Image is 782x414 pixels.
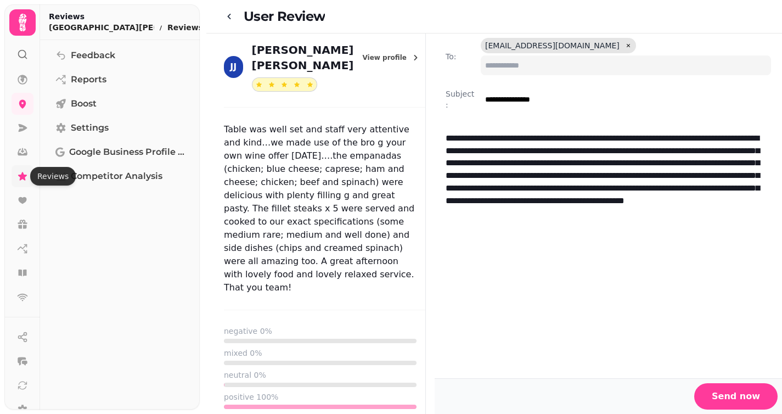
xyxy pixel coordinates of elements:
[49,44,191,66] a: Feedback
[224,123,425,294] p: Table was well set and staff very attentive and kind…we made use of the bro g your own wine offer...
[265,78,278,91] button: star
[278,78,291,91] button: star
[71,170,162,183] span: Competitor Analysis
[712,392,760,401] span: Send now
[49,141,191,163] a: Google Business Profile (Beta)
[224,370,417,383] label: neutral 0%
[49,22,154,33] p: [GEOGRAPHIC_DATA][PERSON_NAME]
[485,40,620,51] span: [EMAIL_ADDRESS][DOMAIN_NAME]
[40,40,200,410] nav: Tabs
[224,391,417,405] label: positive 100%
[49,22,212,33] nav: breadcrumb
[252,78,266,91] button: star
[290,78,303,91] button: star
[244,6,325,27] h2: User Review
[71,73,106,86] span: Reports
[446,51,476,62] label: To:
[71,49,115,62] span: Feedback
[167,22,212,33] button: Reviews
[694,383,778,410] button: Send now
[49,93,191,115] a: Boost
[446,88,476,110] label: Subject:
[49,165,191,187] a: Competitor Analysis
[224,5,244,27] a: go-back
[49,11,212,22] h2: Reviews
[30,167,76,186] div: Reviews
[224,348,417,361] label: mixed 0%
[71,97,97,110] span: Boost
[224,326,417,339] label: negative 0%
[49,69,191,91] a: Reports
[71,121,109,135] span: Settings
[358,50,426,65] button: View profile
[69,146,184,159] span: Google Business Profile (Beta)
[303,78,317,91] button: star
[363,54,407,61] span: View profile
[230,63,237,71] span: JJ
[49,117,191,139] a: Settings
[252,42,354,73] p: [PERSON_NAME] [PERSON_NAME]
